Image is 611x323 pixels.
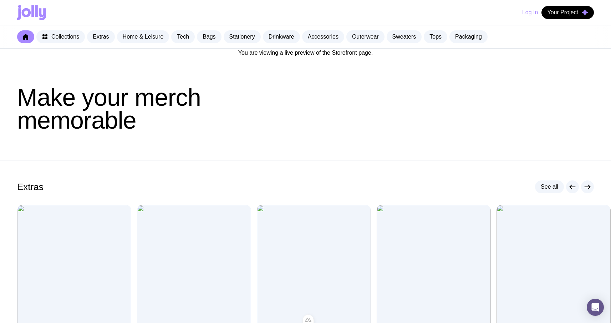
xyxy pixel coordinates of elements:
button: Log In [522,6,538,19]
a: Bags [197,30,221,43]
a: Stationery [224,30,261,43]
a: Home & Leisure [117,30,169,43]
button: Your Project [541,6,594,19]
span: Make your merch memorable [17,84,201,134]
a: See all [535,180,564,193]
a: Tops [424,30,447,43]
a: Drinkware [263,30,300,43]
a: Outerwear [346,30,385,43]
h2: Extras [17,182,44,192]
a: Accessories [302,30,344,43]
a: Collections [36,30,85,43]
a: Extras [87,30,114,43]
a: Sweaters [387,30,422,43]
a: Tech [171,30,195,43]
div: Open Intercom Messenger [587,299,604,316]
a: Packaging [449,30,488,43]
span: Collections [51,33,79,40]
span: Your Project [547,9,578,16]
